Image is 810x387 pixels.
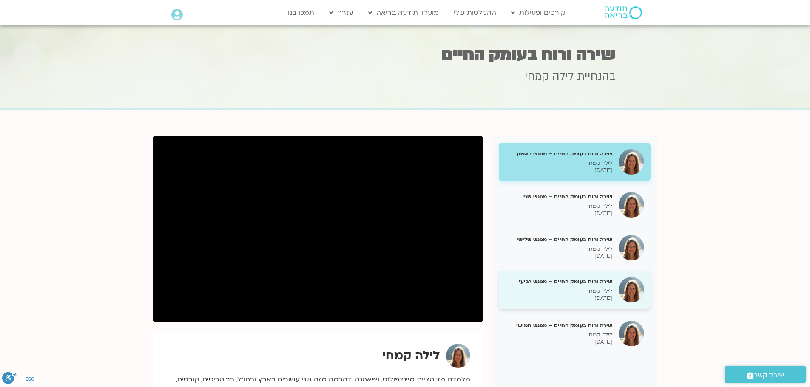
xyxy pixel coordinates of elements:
img: שירה ורוח בעומק החיים – מפגש שלישי [619,235,644,260]
img: שירה ורוח בעומק החיים – מפגש שני [619,192,644,218]
h5: שירה ורוח בעומק החיים – מפגש ראשון [505,150,612,158]
span: בהנחיית [577,69,616,85]
a: מועדון תודעה בריאה [364,5,443,21]
p: לילה קמחי [505,203,612,210]
p: לילה קמחי [505,288,612,295]
h5: שירה ורוח בעומק החיים – מפגש שלישי [505,236,612,243]
img: לילה קמחי [446,344,470,368]
p: [DATE] [505,295,612,302]
p: לילה קמחי [505,160,612,167]
a: קורסים ופעילות [507,5,570,21]
img: שירה ורוח בעומק החיים – מפגש ראשון [619,149,644,175]
h1: שירה ורוח בעומק החיים [195,46,616,63]
p: [DATE] [505,339,612,346]
strong: לילה קמחי [382,347,440,364]
a: יצירת קשר [725,366,806,383]
p: [DATE] [505,253,612,260]
p: [DATE] [505,167,612,174]
h5: שירה ורוח בעומק החיים – מפגש רביעי [505,278,612,285]
a: ההקלטות שלי [449,5,500,21]
h5: שירה ורוח בעומק החיים – מפגש חמישי [505,322,612,329]
a: תמכו בנו [284,5,318,21]
h5: שירה ורוח בעומק החיים – מפגש שני [505,193,612,201]
img: שירה ורוח בעומק החיים – מפגש חמישי [619,321,644,346]
a: עזרה [325,5,358,21]
img: שירה ורוח בעומק החיים – מפגש רביעי [619,277,644,302]
img: תודעה בריאה [605,6,642,19]
p: לילה קמחי [505,246,612,253]
span: יצירת קשר [754,370,784,381]
p: [DATE] [505,210,612,217]
p: לילה קמחי [505,331,612,339]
